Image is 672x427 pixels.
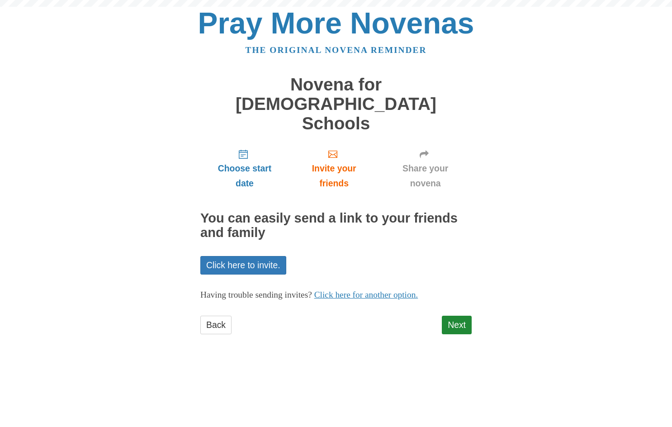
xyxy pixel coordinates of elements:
[209,161,280,191] span: Choose start date
[200,316,232,334] a: Back
[289,142,379,196] a: Invite your friends
[246,45,427,55] a: The original novena reminder
[442,316,472,334] a: Next
[200,142,289,196] a: Choose start date
[200,290,312,299] span: Having trouble sending invites?
[298,161,370,191] span: Invite your friends
[388,161,463,191] span: Share your novena
[200,211,472,240] h2: You can easily send a link to your friends and family
[198,6,474,40] a: Pray More Novenas
[200,256,286,275] a: Click here to invite.
[314,290,418,299] a: Click here for another option.
[200,75,472,133] h1: Novena for [DEMOGRAPHIC_DATA] Schools
[379,142,472,196] a: Share your novena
